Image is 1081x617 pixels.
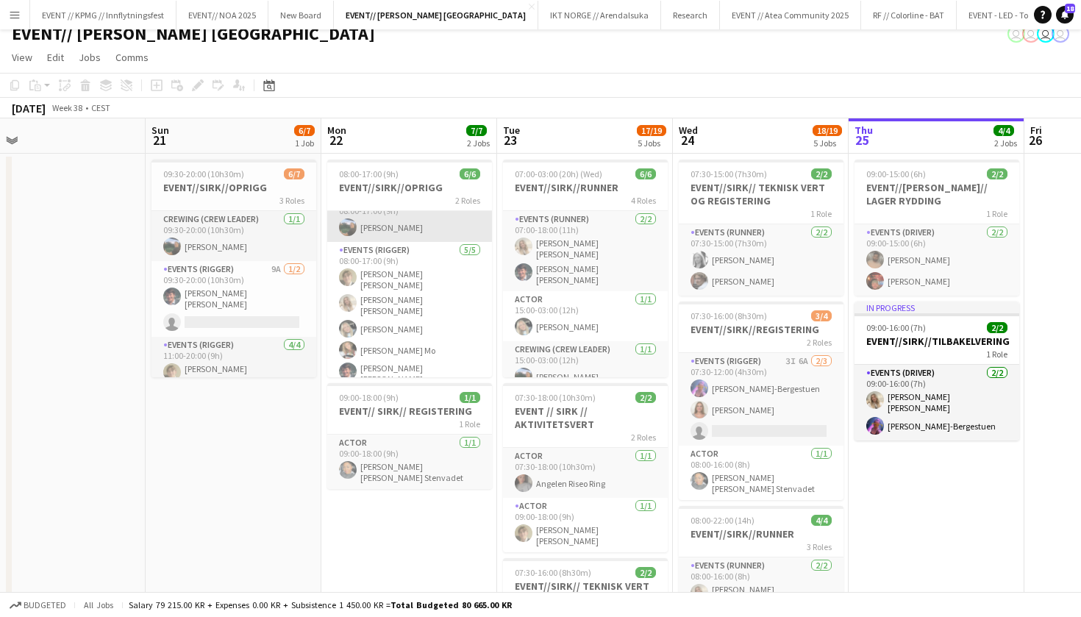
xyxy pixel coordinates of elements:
[855,302,1019,313] div: In progress
[460,168,480,179] span: 6/6
[813,138,841,149] div: 5 Jobs
[691,168,767,179] span: 07:30-15:00 (7h30m)
[679,124,698,137] span: Wed
[503,498,668,552] app-card-role: Actor1/109:00-18:00 (9h)[PERSON_NAME] [PERSON_NAME]
[151,124,169,137] span: Sun
[987,322,1007,333] span: 2/2
[295,138,314,149] div: 1 Job
[459,418,480,429] span: 1 Role
[460,392,480,403] span: 1/1
[327,242,492,390] app-card-role: Events (Rigger)5/508:00-17:00 (9h)[PERSON_NAME] [PERSON_NAME][PERSON_NAME] [PERSON_NAME][PERSON_N...
[638,138,666,149] div: 5 Jobs
[327,383,492,489] app-job-card: 09:00-18:00 (9h)1/1EVENT// SIRK// REGISTERING1 RoleActor1/109:00-18:00 (9h)[PERSON_NAME] [PERSON_...
[661,1,720,29] button: Research
[1065,4,1075,13] span: 18
[334,1,538,29] button: EVENT// [PERSON_NAME] [GEOGRAPHIC_DATA]
[635,392,656,403] span: 2/2
[455,195,480,206] span: 2 Roles
[151,181,316,194] h3: EVENT//SIRK//OPRIGG
[957,1,1048,29] button: EVENT - LED - Toro
[327,404,492,418] h3: EVENT// SIRK// REGISTERING
[515,392,596,403] span: 07:30-18:00 (10h30m)
[993,125,1014,136] span: 4/4
[79,51,101,64] span: Jobs
[503,383,668,552] app-job-card: 07:30-18:00 (10h30m)2/2EVENT // SIRK // AKTIVITETSVERT2 RolesActor1/107:30-18:00 (10h30m)Angelen ...
[677,132,698,149] span: 24
[866,322,926,333] span: 09:00-16:00 (7h)
[503,124,520,137] span: Tue
[866,168,926,179] span: 09:00-15:00 (6h)
[279,195,304,206] span: 3 Roles
[631,432,656,443] span: 2 Roles
[284,168,304,179] span: 6/7
[679,323,843,336] h3: EVENT//SIRK//REGISTERING
[41,48,70,67] a: Edit
[855,124,873,137] span: Thu
[1037,25,1055,43] app-user-avatar: Ylva Barane
[631,195,656,206] span: 4 Roles
[987,168,1007,179] span: 2/2
[73,48,107,67] a: Jobs
[855,224,1019,296] app-card-role: Events (Driver)2/209:00-15:00 (6h)[PERSON_NAME][PERSON_NAME]
[855,160,1019,296] div: 09:00-15:00 (6h)2/2EVENT//[PERSON_NAME]// LAGER RYDDING1 RoleEvents (Driver)2/209:00-15:00 (6h)[P...
[637,125,666,136] span: 17/19
[503,448,668,498] app-card-role: Actor1/107:30-18:00 (10h30m)Angelen Riseo Ring
[47,51,64,64] span: Edit
[855,181,1019,207] h3: EVENT//[PERSON_NAME]// LAGER RYDDING
[503,181,668,194] h3: EVENT//SIRK//RUNNER
[1052,25,1069,43] app-user-avatar: Ylva Barane
[151,160,316,377] app-job-card: 09:30-20:00 (10h30m)6/7EVENT//SIRK//OPRIGG3 RolesCrewing (Crew Leader)1/109:30-20:00 (10h30m)[PER...
[467,138,490,149] div: 2 Jobs
[466,125,487,136] span: 7/7
[327,124,346,137] span: Mon
[503,160,668,377] div: 07:00-03:00 (20h) (Wed)6/6EVENT//SIRK//RUNNER4 RolesEvents (Runner)2/207:00-18:00 (11h)[PERSON_NA...
[294,125,315,136] span: 6/7
[81,599,116,610] span: All jobs
[679,527,843,541] h3: EVENT//SIRK//RUNNER
[163,168,244,179] span: 09:30-20:00 (10h30m)
[49,102,85,113] span: Week 38
[129,599,512,610] div: Salary 79 215.00 KR + Expenses 0.00 KR + Subsistence 1 450.00 KR =
[807,541,832,552] span: 3 Roles
[268,1,334,29] button: New Board
[12,23,375,45] h1: EVENT// [PERSON_NAME] [GEOGRAPHIC_DATA]
[679,181,843,207] h3: EVENT//SIRK// TEKNISK VERT OG REGISTERING
[1028,132,1042,149] span: 26
[327,181,492,194] h3: EVENT//SIRK//OPRIGG
[679,353,843,446] app-card-role: Events (Rigger)3I6A2/307:30-12:00 (4h30m)[PERSON_NAME]-Bergestuen[PERSON_NAME]
[503,404,668,431] h3: EVENT // SIRK // AKTIVITETSVERT
[151,337,316,460] app-card-role: Events (Rigger)4/411:00-20:00 (9h)[PERSON_NAME] [PERSON_NAME]
[390,599,512,610] span: Total Budgeted 80 665.00 KR
[861,1,957,29] button: RF // Colorline - BAT
[6,48,38,67] a: View
[691,310,767,321] span: 07:30-16:00 (8h30m)
[811,168,832,179] span: 2/2
[30,1,176,29] button: EVENT // KPMG // Innflytningsfest
[1030,124,1042,137] span: Fri
[635,168,656,179] span: 6/6
[986,349,1007,360] span: 1 Role
[503,291,668,341] app-card-role: Actor1/115:00-03:00 (12h)[PERSON_NAME]
[855,302,1019,441] div: In progress09:00-16:00 (7h)2/2EVENT//SIRK//TILBAKELVERING1 RoleEvents (Driver)2/209:00-16:00 (7h)...
[679,160,843,296] app-job-card: 07:30-15:00 (7h30m)2/2EVENT//SIRK// TEKNISK VERT OG REGISTERING1 RoleEvents (Runner)2/207:30-15:0...
[149,132,169,149] span: 21
[515,567,591,578] span: 07:30-16:00 (8h30m)
[679,302,843,500] app-job-card: 07:30-16:00 (8h30m)3/4EVENT//SIRK//REGISTERING2 RolesEvents (Rigger)3I6A2/307:30-12:00 (4h30m)[PE...
[515,168,602,179] span: 07:00-03:00 (20h) (Wed)
[12,101,46,115] div: [DATE]
[327,192,492,242] app-card-role: Crewing (Crew Leader)1/108:00-17:00 (9h)[PERSON_NAME]
[811,310,832,321] span: 3/4
[813,125,842,136] span: 18/19
[807,337,832,348] span: 2 Roles
[110,48,154,67] a: Comms
[855,365,1019,441] app-card-role: Events (Driver)2/209:00-16:00 (7h)[PERSON_NAME] [PERSON_NAME][PERSON_NAME]-Bergestuen
[501,132,520,149] span: 23
[810,208,832,219] span: 1 Role
[176,1,268,29] button: EVENT// NOA 2025
[994,138,1017,149] div: 2 Jobs
[115,51,149,64] span: Comms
